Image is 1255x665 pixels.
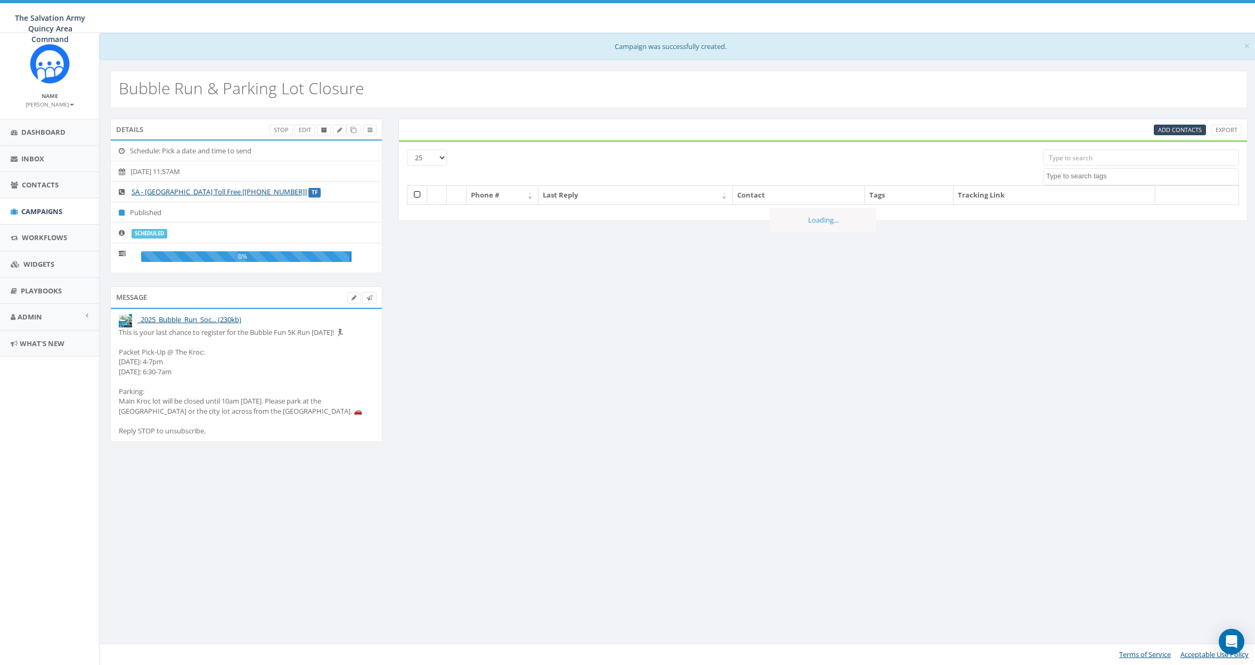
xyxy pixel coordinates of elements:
i: Schedule: Pick a date and time to send [119,147,130,154]
span: Inbox [21,154,44,163]
textarea: Search [1046,171,1238,181]
span: Edit Campaign Title [337,126,342,134]
li: [DATE] 11:57AM [111,161,382,182]
span: Widgets [23,259,54,269]
span: Playbooks [21,286,62,295]
img: Rally_Corp_Icon_1.png [30,44,70,84]
h2: Bubble Run & Parking Lot Closure [119,79,364,97]
a: Stop [270,125,293,136]
label: TF [308,188,321,198]
li: Published [111,202,382,223]
span: Admin [18,312,42,322]
a: _2025_Bubble_Run_Soc... (230kb) [137,315,241,324]
span: × [1244,38,1250,53]
div: Details [110,119,382,140]
a: SA - [GEOGRAPHIC_DATA] Toll Free [[PHONE_NUMBER]] [132,187,307,196]
a: Export [1211,125,1242,136]
span: Archive Campaign [321,126,327,134]
a: Terms of Service [1119,650,1171,659]
div: Message [110,286,382,308]
span: Contacts [22,180,59,190]
small: Name [42,92,58,100]
th: Contact [733,186,866,204]
input: Type to search [1043,150,1239,166]
span: Campaigns [21,207,62,216]
span: What's New [20,339,64,348]
a: Edit [295,125,315,136]
a: [PERSON_NAME] [26,99,74,109]
span: Dashboard [21,127,66,137]
div: Loading... [770,208,876,232]
i: Published [119,209,130,216]
th: Tracking Link [954,186,1155,204]
span: The Salvation Army Quincy Area Command [15,13,85,44]
button: Close [1244,40,1250,52]
div: 0% [141,251,351,262]
label: scheduled [132,229,167,239]
span: Edit Campaign Body [352,293,356,301]
li: Schedule: Pick a date and time to send [111,141,382,161]
th: Last Reply [539,186,732,204]
span: Send Test Message [366,293,372,301]
div: Open Intercom Messenger [1219,629,1244,654]
div: This is your last chance to register for the Bubble Fun 5K Run [DATE]! 🏃‍♀️ Packet Pick-Up @ The ... [119,327,374,436]
span: Clone Campaign [351,126,356,134]
a: Acceptable Use Policy [1180,650,1249,659]
span: View Campaign Delivery Statistics [368,126,372,134]
span: Add Contacts [1158,126,1202,134]
a: Add Contacts [1154,125,1206,136]
small: [PERSON_NAME] [26,101,74,108]
span: CSV files only [1158,126,1202,134]
span: Workflows [22,233,67,242]
th: Tags [865,186,954,204]
th: Phone # [467,186,539,204]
